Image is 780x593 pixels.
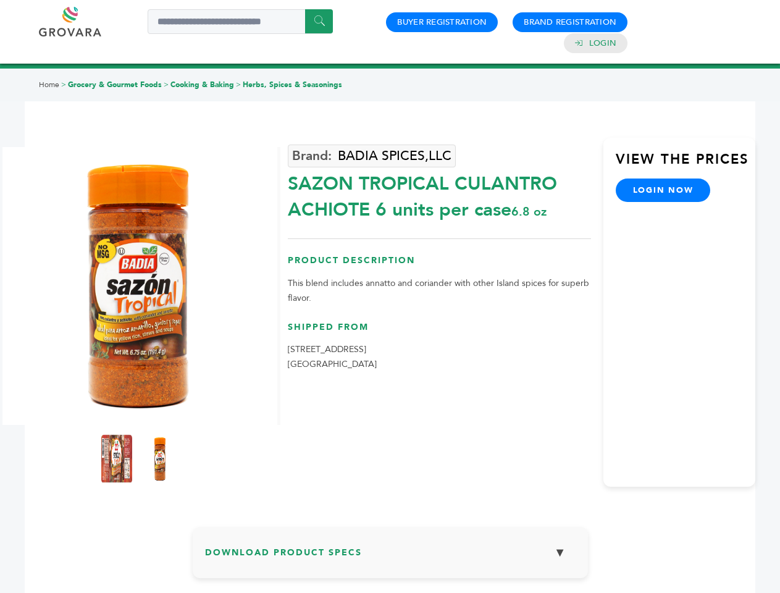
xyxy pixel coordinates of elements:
[288,145,456,167] a: BADIA SPICES,LLC
[545,539,576,566] button: ▼
[616,179,711,202] a: login now
[145,434,175,484] img: SAZON TROPICAL ® /CULANTRO ACHIOTE 6 units per case 6.8 oz
[397,17,487,28] a: Buyer Registration
[68,80,162,90] a: Grocery & Gourmet Foods
[39,80,59,90] a: Home
[148,9,333,34] input: Search a product or brand...
[101,434,132,484] img: SAZON TROPICAL ® /CULANTRO ACHIOTE 6 units per case 6.8 oz Product Label
[288,342,591,372] p: [STREET_ADDRESS] [GEOGRAPHIC_DATA]
[589,38,616,49] a: Login
[288,254,591,276] h3: Product Description
[511,203,547,220] span: 6.8 oz
[205,539,576,575] h3: Download Product Specs
[236,80,241,90] span: >
[164,80,169,90] span: >
[288,165,591,223] div: SAZON TROPICAL CULANTRO ACHIOTE 6 units per case
[524,17,616,28] a: Brand Registration
[170,80,234,90] a: Cooking & Baking
[61,80,66,90] span: >
[288,276,591,306] p: This blend includes annatto and coriander with other Island spices for superb flavor.
[616,150,755,179] h3: View the Prices
[243,80,342,90] a: Herbs, Spices & Seasonings
[288,321,591,343] h3: Shipped From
